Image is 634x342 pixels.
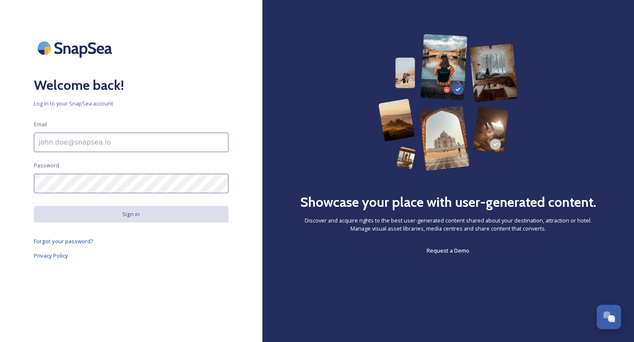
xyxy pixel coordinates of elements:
img: SnapSea Logo [34,34,119,62]
span: Password [34,161,59,170]
h2: Showcase your place with user-generated content. [300,192,596,212]
span: Forgot your password? [34,237,94,245]
input: john.doe@snapsea.io [34,133,229,152]
img: 63b42ca75bacad526042e722_Group%20154-p-800.png [378,34,518,171]
span: Discover and acquire rights to the best user-generated content shared about your destination, att... [296,217,600,233]
span: Request a Demo [427,247,470,254]
span: Privacy Policy [34,252,68,259]
a: Privacy Policy [34,250,229,261]
button: Sign in [34,206,229,222]
span: Log in to your SnapSea account [34,100,229,108]
h2: Welcome back! [34,75,229,95]
span: Email [34,120,47,128]
a: Forgot your password? [34,236,229,246]
button: Open Chat [597,305,621,329]
a: Request a Demo [427,245,470,256]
